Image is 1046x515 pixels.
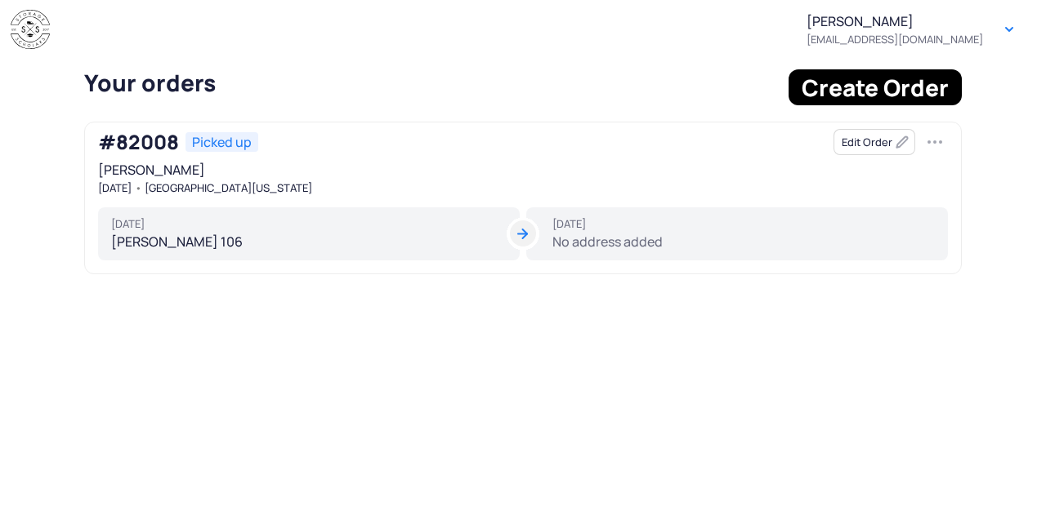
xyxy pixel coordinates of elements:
[807,13,983,46] div: [PERSON_NAME]
[85,181,132,194] li: [DATE]
[98,131,179,153] span: #82008
[98,207,520,261] div: [PERSON_NAME] 106
[84,69,779,95] h5: Your orders
[192,134,252,150] span: Picked up
[552,217,935,230] div: [DATE]
[132,181,312,194] li: [GEOGRAPHIC_DATA][US_STATE]
[111,217,507,230] div: [DATE]
[807,33,983,46] span: [EMAIL_ADDRESS][DOMAIN_NAME]
[789,69,962,105] button: Create Order
[834,129,915,155] button: Edit Order
[98,162,948,194] div: [PERSON_NAME]
[996,16,1022,42] button: Button
[526,207,948,261] div: No address added
[11,10,50,50] img: Storage Scholars Logo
